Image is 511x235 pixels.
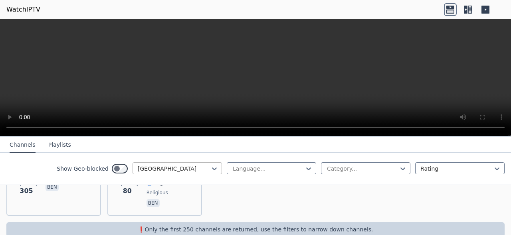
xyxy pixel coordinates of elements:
[20,186,33,196] span: 305
[6,5,40,14] a: WatchIPTV
[48,137,71,153] button: Playlists
[123,186,132,196] span: 80
[46,183,59,191] p: ben
[10,225,501,233] p: ❗️Only the first 250 channels are returned, use the filters to narrow down channels.
[10,137,36,153] button: Channels
[57,165,109,173] label: Show Geo-blocked
[147,199,160,207] p: ben
[147,189,168,196] span: religious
